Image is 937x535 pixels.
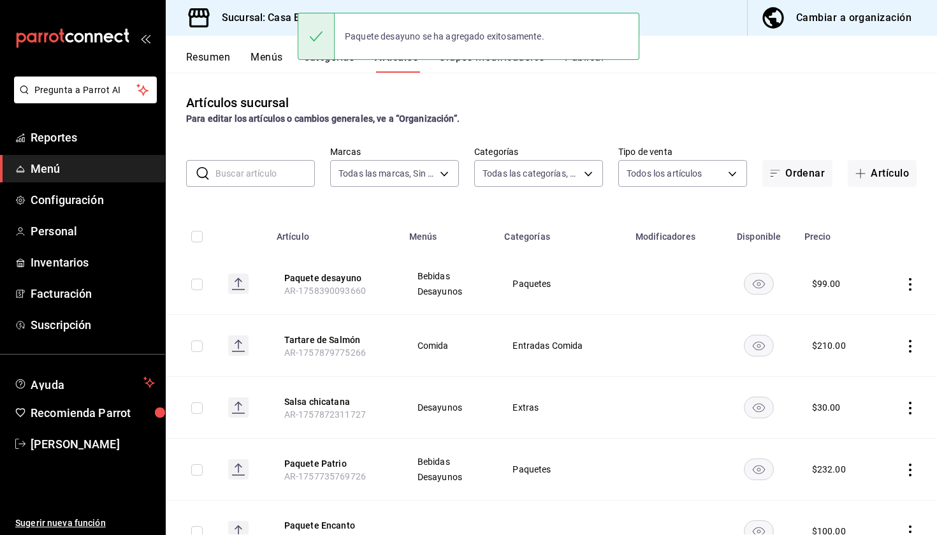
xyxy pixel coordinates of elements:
span: Menú [31,160,155,177]
span: Reportes [31,129,155,146]
th: Categorías [497,212,628,253]
span: Todas las categorías, Sin categoría [483,167,579,180]
span: AR-1758390093660 [284,286,366,296]
span: Paquetes [512,465,612,474]
span: AR-1757879775266 [284,348,366,358]
label: Categorías [474,147,603,156]
span: Paquetes [512,279,612,288]
input: Buscar artículo [215,161,315,186]
th: Menús [402,212,497,253]
button: edit-product-location [284,519,386,532]
button: actions [904,340,917,353]
th: Modificadores [628,212,722,253]
span: Inventarios [31,254,155,271]
th: Artículo [269,212,402,253]
span: Todos los artículos [627,167,702,180]
button: Artículo [848,160,917,187]
button: open_drawer_menu [140,33,150,43]
span: Suscripción [31,316,155,333]
span: Sugerir nueva función [15,517,155,530]
label: Marcas [330,147,459,156]
span: Desayunos [418,287,481,296]
th: Precio [797,212,877,253]
span: AR-1757735769726 [284,471,366,481]
button: Ordenar [762,160,832,187]
label: Tipo de venta [618,147,747,156]
button: edit-product-location [284,457,386,470]
span: Recomienda Parrot [31,404,155,421]
span: Facturación [31,285,155,302]
span: Desayunos [418,473,481,481]
button: edit-product-location [284,333,386,346]
span: Desayunos [418,403,481,412]
button: Pregunta a Parrot AI [14,77,157,103]
span: Entradas Comida [512,341,612,350]
div: $ 99.00 [812,277,841,290]
a: Pregunta a Parrot AI [9,92,157,106]
span: AR-1757872311727 [284,409,366,420]
span: Ayuda [31,375,138,390]
span: Pregunta a Parrot AI [34,84,137,97]
div: Cambiar a organización [796,9,912,27]
div: navigation tabs [186,51,937,73]
div: $ 210.00 [812,339,846,352]
button: Menús [251,51,282,73]
button: edit-product-location [284,395,386,408]
button: Resumen [186,51,230,73]
span: Bebidas [418,272,481,281]
span: Personal [31,223,155,240]
div: Artículos sucursal [186,93,289,112]
span: Bebidas [418,457,481,466]
div: $ 30.00 [812,401,841,414]
span: Extras [512,403,612,412]
button: actions [904,464,917,476]
div: Paquete desayuno se ha agregado exitosamente. [335,22,555,50]
button: availability-product [744,397,774,418]
span: Todas las marcas, Sin marca [338,167,435,180]
h3: Sucursal: Casa Encanto ([GEOGRAPHIC_DATA]) [212,10,442,26]
span: Comida [418,341,481,350]
button: actions [904,402,917,414]
th: Disponible [722,212,797,253]
button: edit-product-location [284,272,386,284]
div: $ 232.00 [812,463,846,476]
button: availability-product [744,273,774,295]
span: Configuración [31,191,155,209]
strong: Para editar los artículos o cambios generales, ve a “Organización”. [186,114,460,124]
span: [PERSON_NAME] [31,436,155,453]
button: actions [904,278,917,291]
button: availability-product [744,335,774,356]
button: availability-product [744,458,774,480]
